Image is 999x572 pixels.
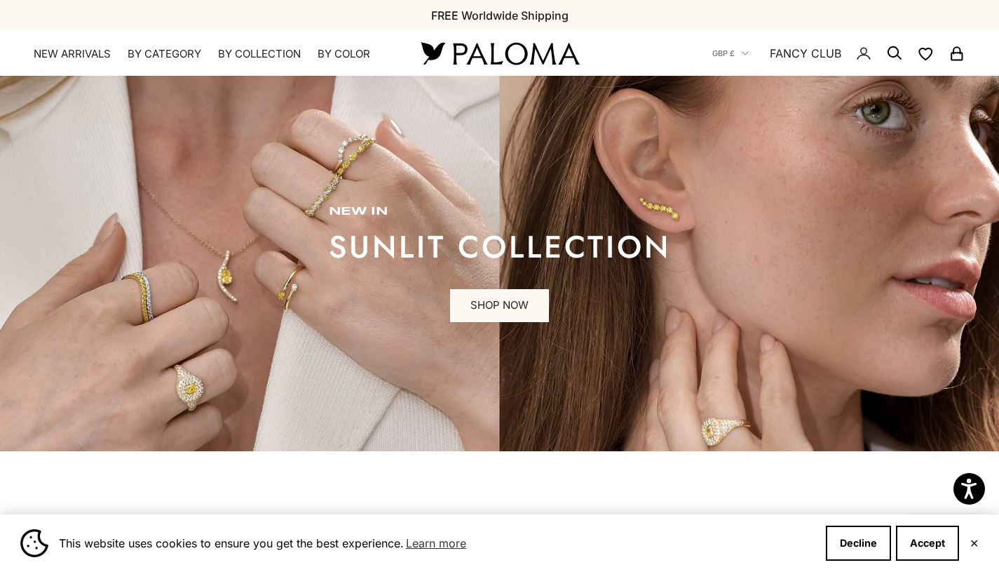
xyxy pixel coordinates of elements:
[59,533,815,554] span: This website uses cookies to ensure you get the best experience.
[318,47,370,61] summary: By Color
[128,47,201,61] summary: By Category
[970,539,979,547] button: Close
[450,289,549,323] a: SHOP NOW
[329,205,671,219] p: new in
[20,529,48,557] img: Cookie banner
[34,47,388,61] nav: Primary navigation
[712,47,735,60] span: GBP £
[431,6,569,25] p: FREE Worldwide Shipping
[712,47,749,60] button: GBP £
[218,47,301,61] summary: By Collection
[770,44,841,62] a: FANCY CLUB
[34,47,111,61] a: NEW ARRIVALS
[712,31,965,76] nav: Secondary navigation
[329,233,671,261] p: sunlit collection
[896,526,959,561] button: Accept
[826,526,891,561] button: Decline
[404,533,468,554] a: Learn more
